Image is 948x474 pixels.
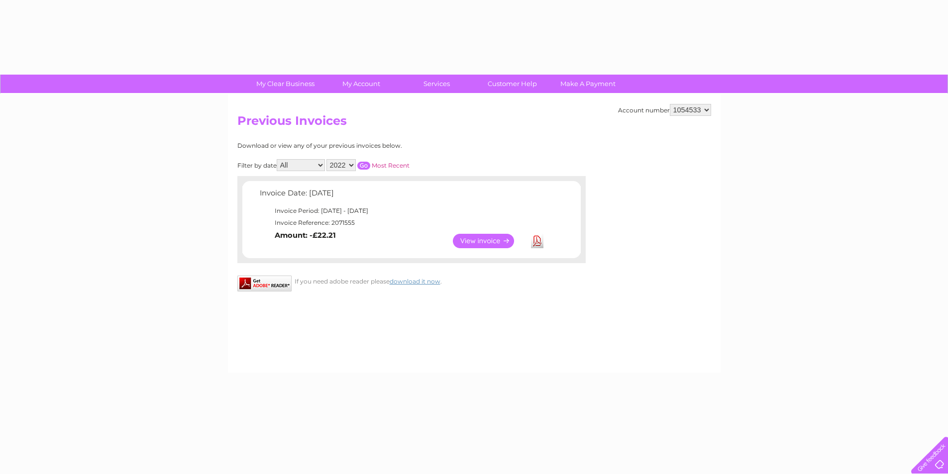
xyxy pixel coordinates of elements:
[547,75,629,93] a: Make A Payment
[531,234,543,248] a: Download
[618,104,711,116] div: Account number
[244,75,326,93] a: My Clear Business
[320,75,402,93] a: My Account
[372,162,410,169] a: Most Recent
[257,205,548,217] td: Invoice Period: [DATE] - [DATE]
[257,217,548,229] td: Invoice Reference: 2071555
[237,159,499,171] div: Filter by date
[257,187,548,205] td: Invoice Date: [DATE]
[390,278,440,285] a: download it now
[275,231,336,240] b: Amount: -£22.21
[453,234,526,248] a: View
[471,75,553,93] a: Customer Help
[237,114,711,133] h2: Previous Invoices
[237,276,586,285] div: If you need adobe reader please .
[237,142,499,149] div: Download or view any of your previous invoices below.
[396,75,478,93] a: Services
